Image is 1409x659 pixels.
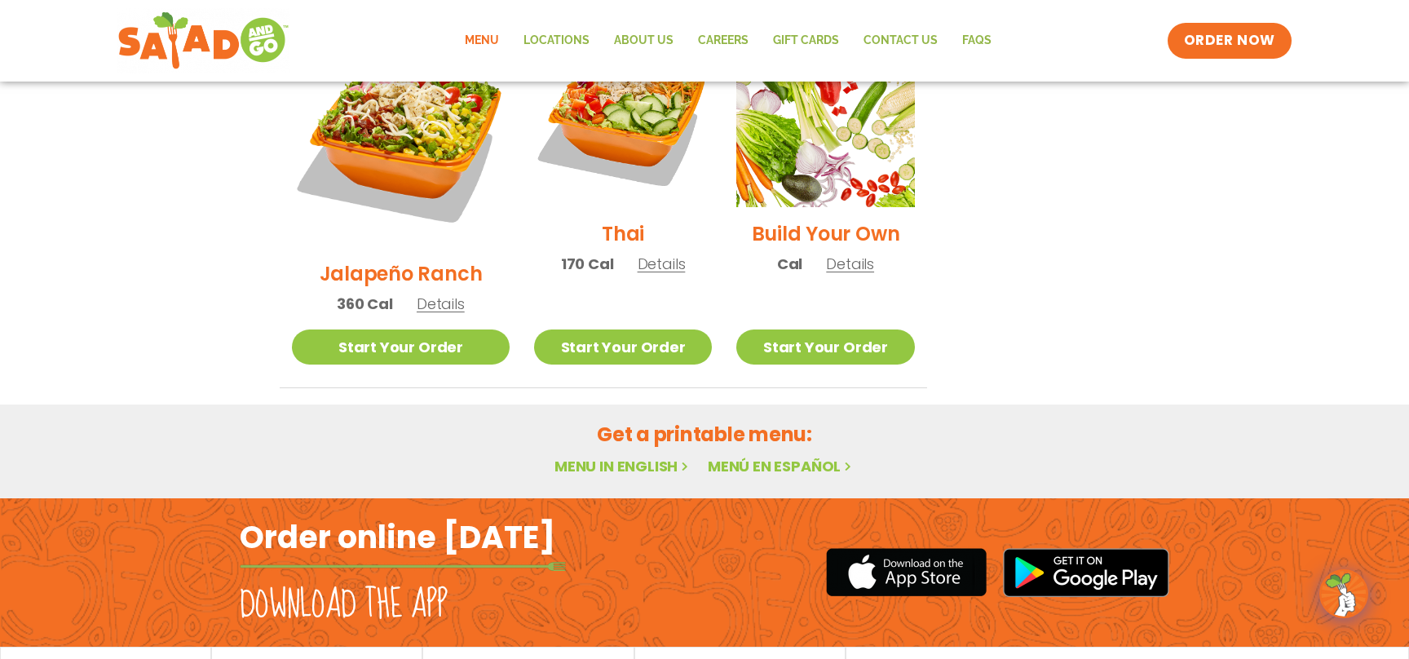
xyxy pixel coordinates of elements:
span: Details [417,294,465,314]
a: Start Your Order [534,329,712,365]
a: Contact Us [851,22,950,60]
a: Careers [686,22,761,60]
a: Start Your Order [292,329,510,365]
span: Details [826,254,874,274]
img: fork [240,562,566,571]
a: Menu [453,22,511,60]
img: google_play [1003,548,1169,597]
span: 170 Cal [561,253,614,275]
a: Menú en español [708,456,855,476]
h2: Get a printable menu: [280,420,1129,449]
a: Menu in English [554,456,691,476]
a: Start Your Order [736,329,914,365]
img: wpChatIcon [1321,571,1367,617]
span: 360 Cal [337,293,393,315]
h2: Thai [602,219,644,248]
a: About Us [602,22,686,60]
img: Product photo for Thai Salad [534,29,712,207]
h2: Order online [DATE] [240,517,555,557]
a: FAQs [950,22,1004,60]
h2: Build Your Own [752,219,900,248]
span: Cal [777,253,802,275]
a: Locations [511,22,602,60]
nav: Menu [453,22,1004,60]
img: new-SAG-logo-768×292 [117,8,289,73]
span: Details [638,254,686,274]
h2: Jalapeño Ranch [320,259,483,288]
span: ORDER NOW [1184,31,1275,51]
h2: Download the app [240,582,448,628]
a: ORDER NOW [1168,23,1292,59]
a: GIFT CARDS [761,22,851,60]
img: Product photo for Jalapeño Ranch Salad [292,29,510,247]
img: Product photo for Build Your Own [736,29,914,207]
img: appstore [826,546,987,599]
